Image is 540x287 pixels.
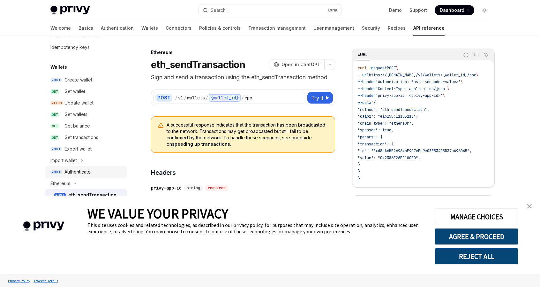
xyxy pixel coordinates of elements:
[166,20,191,36] a: Connectors
[45,155,127,166] button: Toggle Import wallet section
[371,100,376,105] span: '{
[248,20,306,36] a: Transaction management
[45,97,127,109] a: PATCHUpdate wallet
[328,8,338,13] span: Ctrl K
[369,73,476,78] span: https://[DOMAIN_NAME]/v1/wallets/{wallet_id}/rpc
[435,208,518,225] button: MANAGE CHOICES
[50,63,67,71] h5: Wallets
[270,59,324,70] button: Open in ChatGPT
[527,204,532,208] img: close banner
[199,4,341,16] button: Open search
[358,66,367,71] span: curl
[175,95,177,101] div: /
[151,73,335,82] p: Sign and send a transaction using the eth_sendTransaction method.
[461,79,463,84] span: \
[64,111,87,118] div: Get wallets
[151,168,176,177] span: Headers
[151,185,182,191] div: privy-app-id
[187,95,205,101] div: wallets
[45,86,127,97] a: GETGet wallet
[482,51,491,59] button: Ask AI
[206,95,208,101] div: /
[101,20,134,36] a: Authentication
[440,7,464,13] span: Dashboard
[45,74,127,86] a: POSTCreate wallet
[141,20,158,36] a: Wallets
[362,20,380,36] a: Security
[462,51,470,59] button: Report incorrect code
[64,168,91,176] div: Authenticate
[472,51,480,59] button: Copy the contents from the code block
[358,86,376,91] span: --header
[387,66,396,71] span: POST
[376,79,461,84] span: 'Authorization: Basic <encoded-value>'
[50,20,71,36] a: Welcome
[64,76,92,84] div: Create wallet
[45,109,127,120] a: GETGet wallets
[50,78,62,82] span: POST
[358,169,360,174] span: }
[155,94,172,102] div: POST
[87,205,228,222] span: WE VALUE YOUR PRIVACY
[358,128,394,133] span: "sponsor": true,
[151,49,335,56] div: Ethereum
[50,124,59,128] span: GET
[388,20,406,36] a: Recipes
[389,7,402,13] a: Demo
[50,135,59,140] span: GET
[241,95,244,101] div: /
[6,275,32,286] a: Privacy Policy
[205,185,228,191] div: required
[187,185,200,190] span: string
[10,212,78,240] img: company logo
[64,88,85,95] div: Get wallet
[281,61,320,68] span: Open in ChatGPT
[358,107,429,112] span: "method": "eth_sendTransaction",
[50,43,90,51] div: Idempotency keys
[358,79,376,84] span: --header
[209,94,241,102] div: {wallet_id}
[358,176,362,181] span: }'
[413,20,445,36] a: API reference
[358,162,360,167] span: }
[54,193,66,198] span: POST
[358,148,472,153] span: "to": "0xd8dA6BF26964aF9D7eEd9e03E53415D37aA96045",
[151,59,245,70] h1: eth_sendTransaction
[64,134,98,141] div: Get transactions
[45,132,127,143] a: GETGet transactions
[172,141,230,147] a: speeding up transactions
[32,275,60,286] a: Tracker Details
[45,166,127,178] a: POSTAuthenticate
[167,122,328,147] span: A successful response indicates that the transaction has been broadcasted to the network. Transac...
[376,93,443,98] span: 'privy-app-id: <privy-app-id>'
[45,189,127,201] a: POSTeth_sendTransaction
[396,66,398,71] span: \
[307,92,333,104] button: Try it
[358,135,382,140] span: "params": {
[45,143,127,155] a: POSTExport wallet
[50,112,59,117] span: GET
[68,191,116,199] div: eth_sendTransaction
[211,6,229,14] div: Search...
[358,121,414,126] span: "chain_type": "ethereum",
[409,7,427,13] a: Support
[356,51,370,58] div: cURL
[358,142,394,147] span: "transaction": {
[435,248,518,265] button: REJECT ALL
[64,122,90,130] div: Get balance
[358,155,420,160] span: "value": "0x2386F26FC10000",
[50,89,59,94] span: GET
[523,200,536,213] a: close banner
[64,99,94,107] div: Update wallet
[184,95,186,101] div: /
[45,178,127,189] button: Toggle Ethereum section
[199,20,241,36] a: Policies & controls
[50,170,62,175] span: POST
[79,20,93,36] a: Basics
[158,122,164,129] svg: Warning
[358,93,376,98] span: --header
[45,120,127,132] a: GETGet balance
[50,180,70,187] div: Ethereum
[376,86,447,91] span: 'Content-Type: application/json'
[435,5,474,15] a: Dashboard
